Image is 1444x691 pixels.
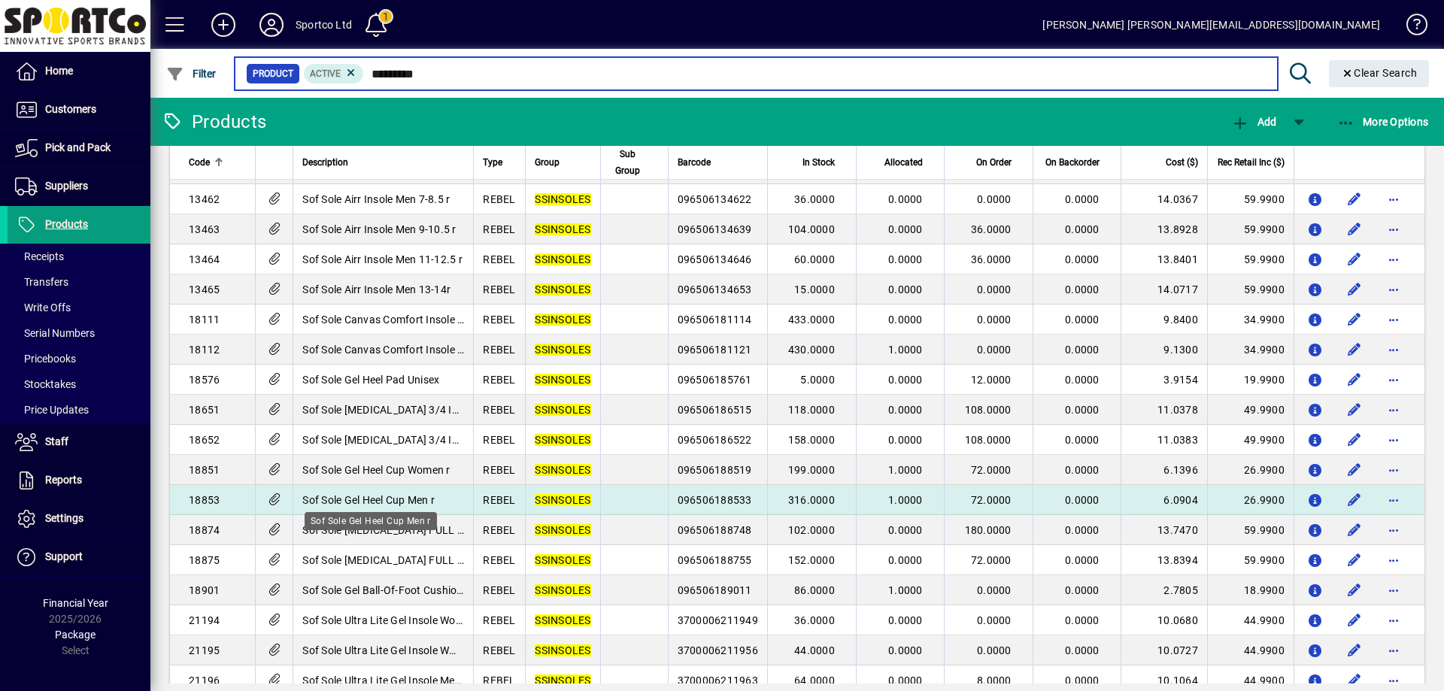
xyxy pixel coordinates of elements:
span: REBEL [483,674,515,686]
button: Edit [1342,187,1367,211]
span: 36.0000 [794,193,835,205]
span: 096506188533 [678,494,752,506]
a: Staff [8,423,150,461]
button: Edit [1342,217,1367,241]
button: Edit [1342,638,1367,662]
span: Barcode [678,154,711,171]
td: 49.9900 [1207,425,1294,455]
span: 0.0000 [888,614,923,626]
td: 11.0383 [1121,425,1207,455]
em: SSINSOLES [535,674,590,686]
span: 86.0000 [794,584,835,596]
span: 60.0000 [794,253,835,265]
em: SSINSOLES [535,404,590,416]
span: 21196 [189,674,220,686]
em: SSINSOLES [535,344,590,356]
span: 44.0000 [794,644,835,656]
span: 1.0000 [888,464,923,476]
span: Sof Sole Ultra Lite Gel Insole Men 9-10 r [302,674,491,686]
span: 36.0000 [971,253,1012,265]
div: In Stock [777,154,848,171]
span: 096506188519 [678,464,752,476]
span: REBEL [483,644,515,656]
span: 0.0000 [1065,253,1100,265]
em: SSINSOLES [535,253,590,265]
td: 2.7805 [1121,575,1207,605]
span: Staff [45,435,68,447]
span: REBEL [483,253,515,265]
span: Write Offs [15,302,71,314]
span: Sof Sole Ultra Lite Gel Insole Wmn 8-10 Men 7-8 r [302,644,536,656]
button: Filter [162,60,220,87]
span: Sof Sole Gel Heel Cup Women r [302,464,450,476]
a: Pick and Pack [8,129,150,167]
button: Edit [1342,548,1367,572]
span: Package [55,629,96,641]
span: 0.0000 [1065,314,1100,326]
span: 18112 [189,344,220,356]
em: SSINSOLES [535,644,590,656]
span: 096506189011 [678,584,752,596]
span: 18851 [189,464,220,476]
span: Pick and Pack [45,141,111,153]
span: 0.0000 [888,434,923,446]
span: 158.0000 [788,434,835,446]
span: 18875 [189,554,220,566]
span: REBEL [483,614,515,626]
td: 26.9900 [1207,485,1294,515]
span: Suppliers [45,180,88,192]
em: SSINSOLES [535,524,590,536]
span: 21195 [189,644,220,656]
td: 44.9900 [1207,635,1294,665]
span: 0.0000 [1065,344,1100,356]
span: 096506181121 [678,344,752,356]
button: More options [1382,247,1406,271]
button: Edit [1342,247,1367,271]
em: SSINSOLES [535,464,590,476]
em: SSINSOLES [535,554,590,566]
td: 59.9900 [1207,214,1294,244]
td: 13.8394 [1121,545,1207,575]
button: More options [1382,217,1406,241]
span: Product [253,66,293,81]
a: Customers [8,91,150,129]
span: 0.0000 [888,674,923,686]
span: Home [45,65,73,77]
span: REBEL [483,404,515,416]
span: Sof Sole [MEDICAL_DATA] FULL Insole Women 5-11 r [302,554,555,566]
span: 36.0000 [971,223,1012,235]
span: Sof Sole [MEDICAL_DATA] FULL Insole Men 7-13 r [302,524,540,536]
span: 8.0000 [977,674,1012,686]
button: More options [1382,578,1406,602]
td: 11.0378 [1121,395,1207,425]
button: More options [1382,638,1406,662]
span: 0.0000 [888,554,923,566]
a: Transfers [8,269,150,295]
span: 13462 [189,193,220,205]
span: Customers [45,103,96,115]
span: 0.0000 [1065,193,1100,205]
span: Receipts [15,250,64,262]
span: Filter [166,68,217,80]
button: Edit [1342,308,1367,332]
span: Settings [45,512,83,524]
span: 12.0000 [971,374,1012,386]
span: 108.0000 [965,404,1012,416]
button: Edit [1342,368,1367,392]
td: 34.9900 [1207,335,1294,365]
td: 49.9900 [1207,395,1294,425]
span: On Backorder [1045,154,1100,171]
span: Sof Sole Ultra Lite Gel Insole Women 5-7US r [302,614,514,626]
div: Type [483,154,516,171]
span: Sof Sole Airr Insole Men 7-8.5 r [302,193,450,205]
span: Serial Numbers [15,327,95,339]
span: Group [535,154,560,171]
span: 0.0000 [888,253,923,265]
td: 59.9900 [1207,184,1294,214]
a: Pricebooks [8,346,150,371]
button: More options [1382,368,1406,392]
span: REBEL [483,193,515,205]
span: 0.0000 [888,374,923,386]
span: Sub Group [610,146,645,179]
td: 10.0727 [1121,635,1207,665]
